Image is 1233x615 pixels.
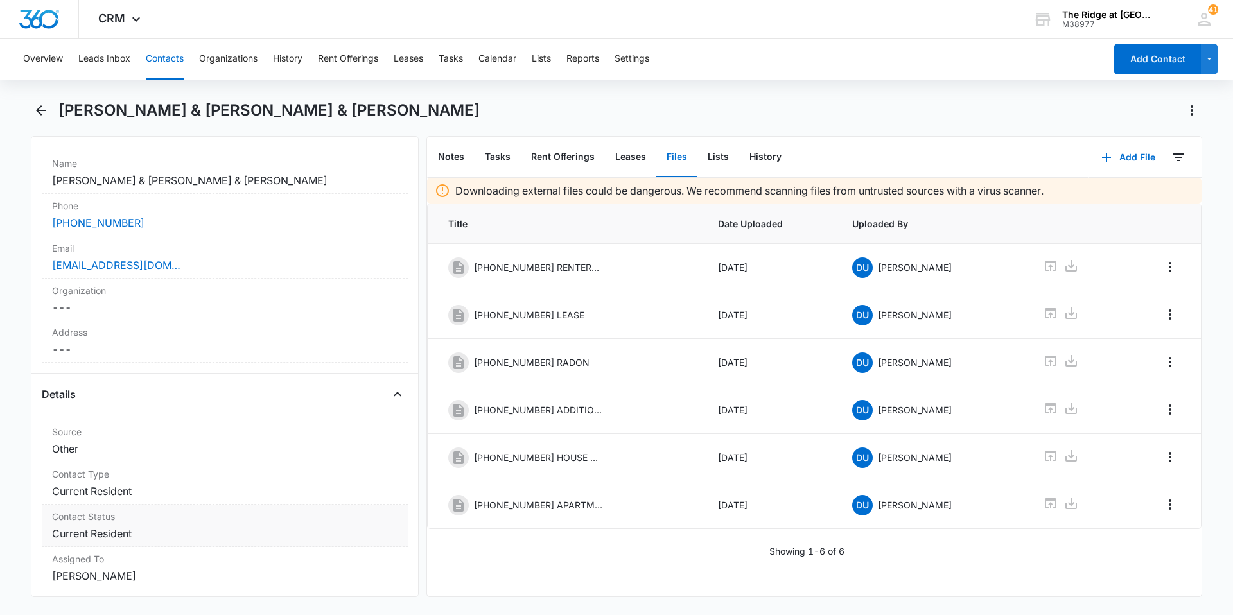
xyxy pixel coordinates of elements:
[42,194,408,236] div: Phone[PHONE_NUMBER]
[1160,447,1180,467] button: Overflow Menu
[52,594,398,608] label: Tags
[394,39,423,80] button: Leases
[52,157,398,170] label: Name
[703,339,837,386] td: [DATE]
[448,217,687,230] span: Title
[1168,147,1189,168] button: Filters
[474,403,602,417] p: [PHONE_NUMBER] ADDITIONAL RENTAL ADDENDUM
[1160,494,1180,515] button: Overflow Menu
[878,308,952,322] p: [PERSON_NAME]
[1160,257,1180,277] button: Overflow Menu
[852,305,873,325] span: DU
[703,244,837,291] td: [DATE]
[615,39,649,80] button: Settings
[878,451,952,464] p: [PERSON_NAME]
[478,39,516,80] button: Calendar
[42,462,408,505] div: Contact TypeCurrent Resident
[52,510,398,523] label: Contact Status
[199,39,258,80] button: Organizations
[318,39,378,80] button: Rent Offerings
[532,39,551,80] button: Lists
[1182,100,1202,121] button: Actions
[1062,10,1156,20] div: account name
[878,261,952,274] p: [PERSON_NAME]
[474,451,602,464] p: [PHONE_NUMBER] HOUSE RULES
[475,137,521,177] button: Tasks
[52,241,398,255] label: Email
[878,498,952,512] p: [PERSON_NAME]
[78,39,130,80] button: Leads Inbox
[52,199,398,212] label: Phone
[605,137,656,177] button: Leases
[23,39,63,80] button: Overview
[52,552,398,566] label: Assigned To
[878,403,952,417] p: [PERSON_NAME]
[52,342,398,357] dd: ---
[42,547,408,589] div: Assigned To[PERSON_NAME]
[52,257,180,273] a: [EMAIL_ADDRESS][DOMAIN_NAME]
[455,183,1044,198] p: Downloading external files could be dangerous. We recommend scanning files from untrusted sources...
[42,320,408,363] div: Address---
[474,356,590,369] p: [PHONE_NUMBER] RADON
[703,386,837,434] td: [DATE]
[1208,4,1218,15] div: notifications count
[52,300,398,315] dd: ---
[42,236,408,279] div: Email[EMAIL_ADDRESS][DOMAIN_NAME]
[42,152,408,194] div: Name[PERSON_NAME] & [PERSON_NAME] & [PERSON_NAME]
[58,101,480,120] h1: [PERSON_NAME] & [PERSON_NAME] & [PERSON_NAME]
[42,505,408,547] div: Contact StatusCurrent Resident
[439,39,463,80] button: Tasks
[52,483,398,499] dd: Current Resident
[703,434,837,481] td: [DATE]
[52,215,144,230] a: [PHONE_NUMBER]
[703,291,837,339] td: [DATE]
[566,39,599,80] button: Reports
[52,173,398,188] dd: [PERSON_NAME] & [PERSON_NAME] & [PERSON_NAME]
[428,137,475,177] button: Notes
[31,100,51,121] button: Back
[42,386,76,402] h4: Details
[1114,44,1201,74] button: Add Contact
[739,137,792,177] button: History
[1160,352,1180,372] button: Overflow Menu
[852,352,873,373] span: DU
[42,279,408,320] div: Organization---
[146,39,184,80] button: Contacts
[474,308,584,322] p: [PHONE_NUMBER] LEASE
[42,420,408,462] div: SourceOther
[387,384,408,404] button: Close
[656,137,697,177] button: Files
[878,356,952,369] p: [PERSON_NAME]
[52,425,398,438] label: Source
[1160,399,1180,420] button: Overflow Menu
[852,400,873,420] span: DU
[703,481,837,529] td: [DATE]
[52,467,398,481] label: Contact Type
[697,137,739,177] button: Lists
[718,217,822,230] span: Date Uploaded
[1062,20,1156,29] div: account id
[474,261,602,274] p: [PHONE_NUMBER] RENTERS INS.
[52,568,398,584] dd: [PERSON_NAME]
[98,12,125,25] span: CRM
[769,544,844,558] p: Showing 1-6 of 6
[1208,4,1218,15] span: 41
[474,498,602,512] p: [PHONE_NUMBER] APARTMENT INSPECTION
[52,526,398,541] dd: Current Resident
[852,447,873,468] span: DU
[52,441,398,456] dd: Other
[52,284,398,297] label: Organization
[521,137,605,177] button: Rent Offerings
[52,325,398,339] label: Address
[852,217,1012,230] span: Uploaded By
[852,257,873,278] span: DU
[852,495,873,515] span: DU
[1089,142,1168,173] button: Add File
[1160,304,1180,325] button: Overflow Menu
[273,39,302,80] button: History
